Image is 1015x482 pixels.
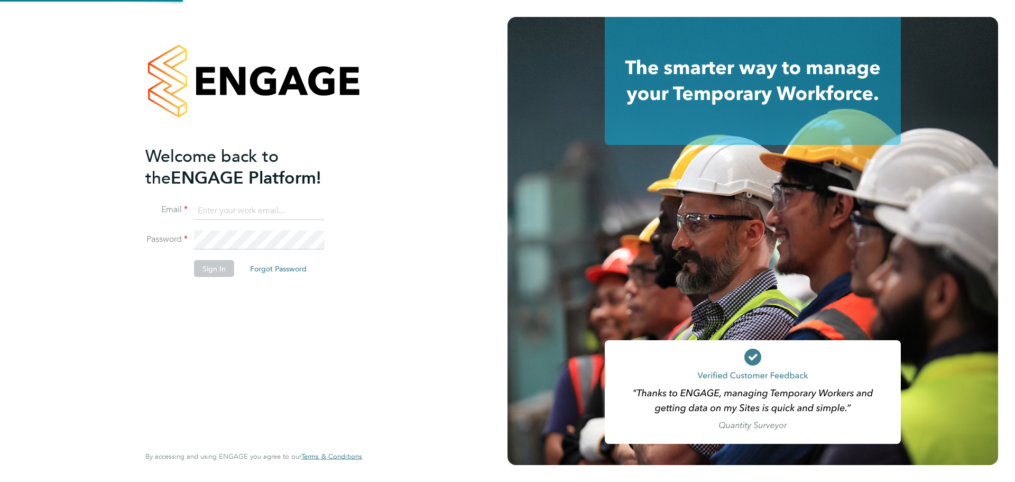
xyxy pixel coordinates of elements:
button: Forgot Password [242,260,315,277]
label: Password [145,234,188,245]
button: Sign In [194,260,234,277]
span: Terms & Conditions [301,452,362,461]
h2: ENGAGE Platform! [145,145,352,188]
a: Terms & Conditions [301,452,362,461]
input: Enter your work email... [194,201,325,220]
label: Email [145,204,188,215]
span: By accessing and using ENGAGE you agree to our [145,452,362,461]
span: Welcome back to the [145,145,279,188]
